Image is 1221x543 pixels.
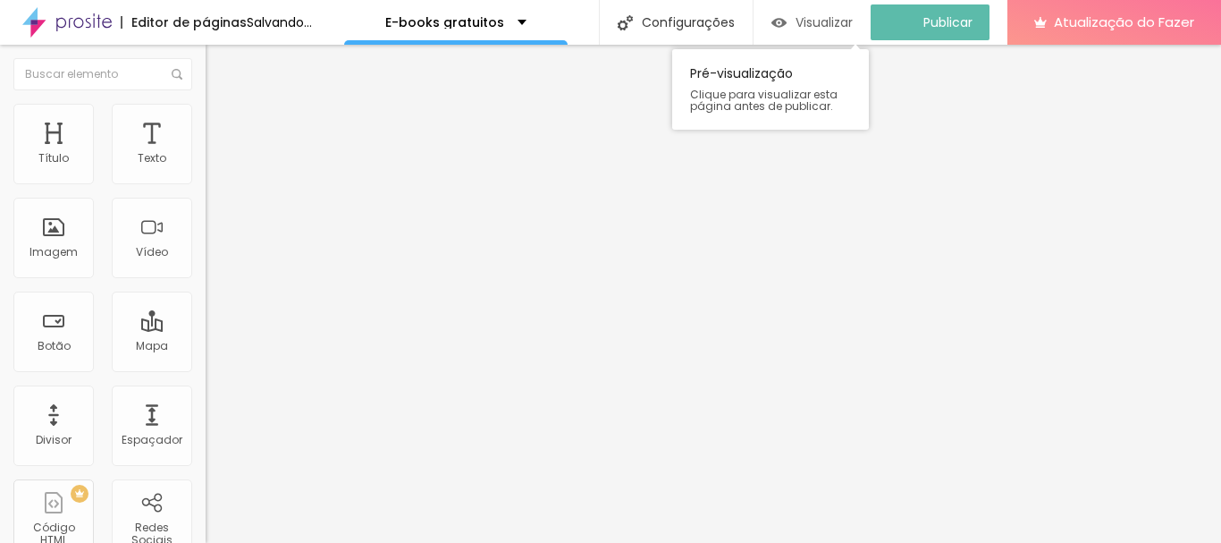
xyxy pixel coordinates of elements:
img: Ícone [172,69,182,80]
img: Ícone [618,15,633,30]
img: view-1.svg [771,15,787,30]
font: Editor de páginas [131,13,247,31]
font: Atualização do Fazer [1054,13,1194,31]
font: Clique para visualizar esta página antes de publicar. [690,87,838,114]
input: Buscar elemento [13,58,192,90]
iframe: Editor [206,45,1221,543]
font: Imagem [29,244,78,259]
font: Vídeo [136,244,168,259]
div: Salvando... [247,16,312,29]
font: Mapa [136,338,168,353]
font: Texto [138,150,166,165]
font: Visualizar [796,13,853,31]
font: Divisor [36,432,72,447]
font: Publicar [923,13,973,31]
button: Visualizar [754,4,871,40]
button: Publicar [871,4,989,40]
font: Espaçador [122,432,182,447]
font: Pré-visualização [690,64,793,82]
font: Título [38,150,69,165]
font: Botão [38,338,71,353]
font: Configurações [642,13,735,31]
font: E-books gratuitos [385,13,504,31]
